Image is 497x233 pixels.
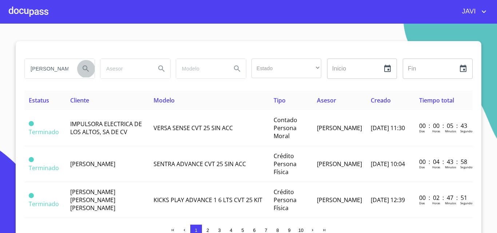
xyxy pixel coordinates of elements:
[288,228,290,233] span: 9
[70,160,115,168] span: [PERSON_NAME]
[445,201,456,205] p: Minutos
[29,157,34,162] span: Terminado
[251,59,321,78] div: ​
[445,165,456,169] p: Minutos
[153,60,170,77] button: Search
[70,96,89,104] span: Cliente
[70,120,142,136] span: IMPULSORA ELECTRICA DE LOS ALTOS, SA DE CV
[100,59,150,79] input: search
[457,6,488,17] button: account of current user
[432,165,440,169] p: Horas
[70,188,115,212] span: [PERSON_NAME] [PERSON_NAME] [PERSON_NAME]
[317,160,362,168] span: [PERSON_NAME]
[274,116,297,140] span: Contado Persona Moral
[298,228,303,233] span: 10
[317,196,362,204] span: [PERSON_NAME]
[371,196,405,204] span: [DATE] 12:39
[460,165,474,169] p: Segundos
[29,121,34,126] span: Terminado
[460,201,474,205] p: Segundos
[265,228,267,233] span: 7
[206,228,209,233] span: 2
[274,188,297,212] span: Crédito Persona Física
[29,164,59,172] span: Terminado
[457,6,480,17] span: JAVI
[317,96,336,104] span: Asesor
[29,193,34,198] span: Terminado
[317,124,362,132] span: [PERSON_NAME]
[274,96,286,104] span: Tipo
[29,96,49,104] span: Estatus
[419,122,468,130] p: 00 : 00 : 05 : 43
[253,228,255,233] span: 6
[371,160,405,168] span: [DATE] 10:04
[25,59,74,79] input: search
[29,200,59,208] span: Terminado
[460,129,474,133] p: Segundos
[419,158,468,166] p: 00 : 04 : 43 : 58
[419,194,468,202] p: 00 : 02 : 47 : 51
[419,129,425,133] p: Dias
[154,196,262,204] span: KICKS PLAY ADVANCE 1 6 LTS CVT 25 KIT
[29,128,59,136] span: Terminado
[230,228,232,233] span: 4
[154,124,233,132] span: VERSA SENSE CVT 25 SIN ACC
[274,152,297,176] span: Crédito Persona Física
[176,59,226,79] input: search
[154,96,175,104] span: Modelo
[432,129,440,133] p: Horas
[371,96,391,104] span: Creado
[276,228,279,233] span: 8
[432,201,440,205] p: Horas
[154,160,246,168] span: SENTRA ADVANCE CVT 25 SIN ACC
[218,228,220,233] span: 3
[419,201,425,205] p: Dias
[419,96,454,104] span: Tiempo total
[228,60,246,77] button: Search
[77,60,95,77] button: Search
[419,165,425,169] p: Dias
[371,124,405,132] span: [DATE] 11:30
[445,129,456,133] p: Minutos
[241,228,244,233] span: 5
[195,228,197,233] span: 1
